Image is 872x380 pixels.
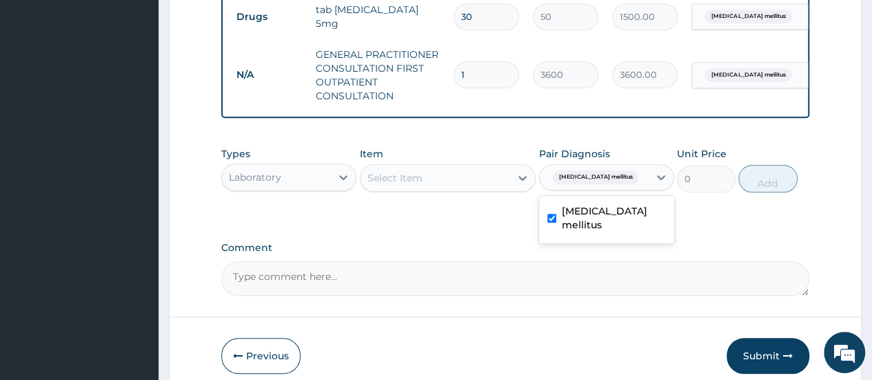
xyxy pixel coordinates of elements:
[360,147,383,161] label: Item
[539,147,610,161] label: Pair Diagnosis
[221,242,809,254] label: Comment
[7,242,263,290] textarea: Type your message and hit 'Enter'
[72,77,232,95] div: Chat with us now
[221,148,250,160] label: Types
[230,62,309,88] td: N/A
[738,165,797,192] button: Add
[80,106,190,246] span: We're online!
[221,338,301,374] button: Previous
[230,4,309,30] td: Drugs
[704,10,792,23] span: [MEDICAL_DATA] mellitus
[367,171,423,185] div: Select Item
[677,147,727,161] label: Unit Price
[552,170,640,184] span: [MEDICAL_DATA] mellitus
[229,170,281,184] div: Laboratory
[562,204,666,232] label: [MEDICAL_DATA] mellitus
[26,69,56,103] img: d_794563401_company_1708531726252_794563401
[226,7,259,40] div: Minimize live chat window
[704,68,792,82] span: [MEDICAL_DATA] mellitus
[727,338,809,374] button: Submit
[309,41,447,110] td: GENERAL PRACTITIONER CONSULTATION FIRST OUTPATIENT CONSULTATION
